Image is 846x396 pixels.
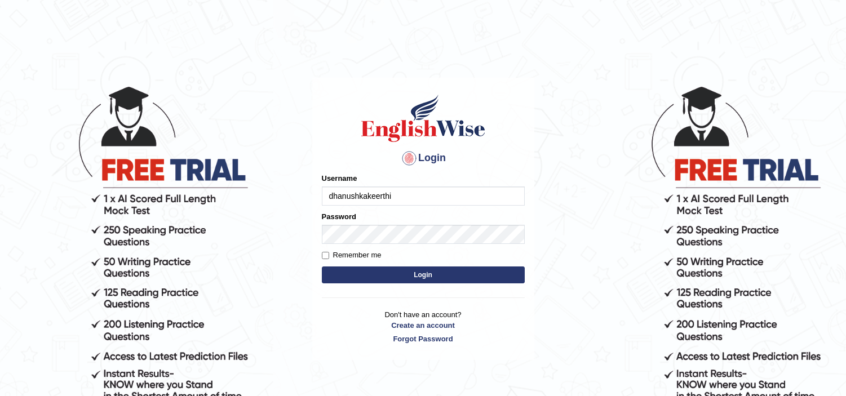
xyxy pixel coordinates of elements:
[322,173,357,184] label: Username
[322,320,525,331] a: Create an account
[322,333,525,344] a: Forgot Password
[322,266,525,283] button: Login
[322,149,525,167] h4: Login
[359,93,488,144] img: Logo of English Wise sign in for intelligent practice with AI
[322,211,356,222] label: Password
[322,250,382,261] label: Remember me
[322,309,525,344] p: Don't have an account?
[322,252,329,259] input: Remember me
